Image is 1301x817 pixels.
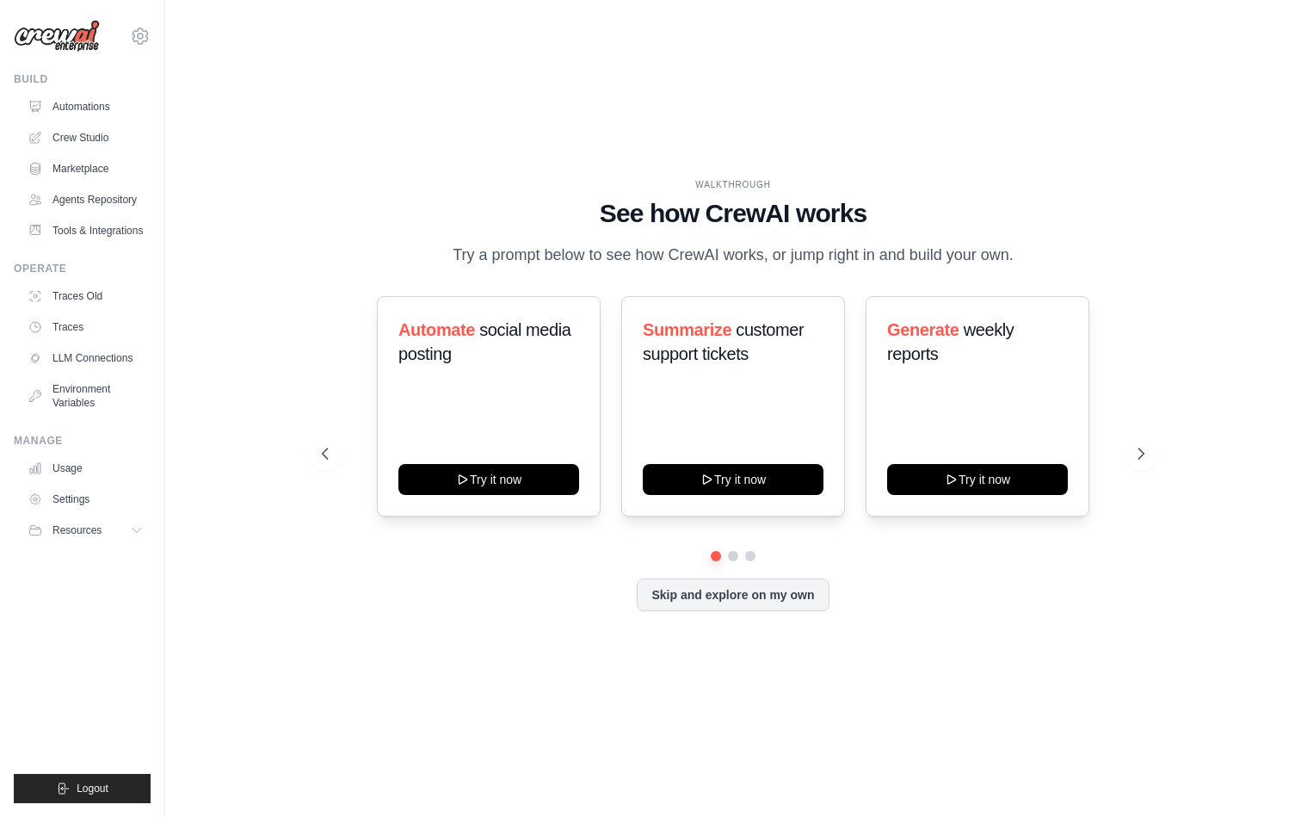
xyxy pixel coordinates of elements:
[21,486,151,513] a: Settings
[322,178,1145,191] div: WALKTHROUGH
[643,464,823,495] button: Try it now
[21,313,151,341] a: Traces
[21,375,151,417] a: Environment Variables
[21,455,151,482] a: Usage
[21,217,151,244] a: Tools & Integrations
[21,186,151,214] a: Agents Repository
[887,464,1068,495] button: Try it now
[21,93,151,121] a: Automations
[14,20,100,53] img: Logo
[887,320,1014,363] span: weekly reports
[21,155,151,183] a: Marketplace
[398,320,475,339] span: Automate
[643,320,731,339] span: Summarize
[398,320,571,363] span: social media posting
[14,774,151,803] button: Logout
[52,523,102,537] span: Resources
[21,517,151,544] button: Resources
[21,124,151,152] a: Crew Studio
[14,262,151,275] div: Operate
[444,243,1022,268] p: Try a prompt below to see how CrewAI works, or jump right in and build your own.
[14,434,151,448] div: Manage
[14,72,151,86] div: Build
[643,320,804,363] span: customer support tickets
[21,282,151,310] a: Traces Old
[887,320,959,339] span: Generate
[637,579,829,611] button: Skip and explore on my own
[398,464,579,495] button: Try it now
[77,782,108,795] span: Logout
[21,344,151,372] a: LLM Connections
[322,198,1145,229] h1: See how CrewAI works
